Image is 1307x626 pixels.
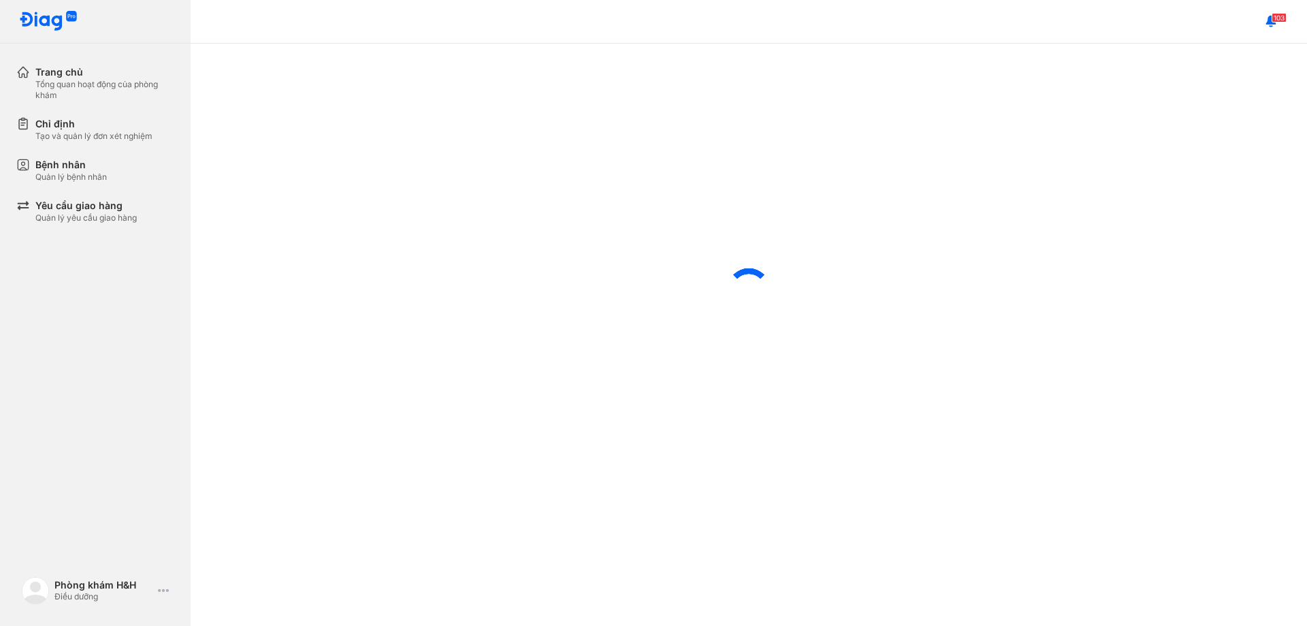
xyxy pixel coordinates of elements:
div: Trang chủ [35,65,174,79]
div: Điều dưỡng [54,591,152,602]
div: Phòng khám H&H [54,579,152,591]
div: Chỉ định [35,117,152,131]
div: Bệnh nhân [35,158,107,172]
img: logo [22,577,49,604]
div: Quản lý yêu cầu giao hàng [35,213,137,223]
div: Tạo và quản lý đơn xét nghiệm [35,131,152,142]
img: logo [19,11,78,32]
div: Tổng quan hoạt động của phòng khám [35,79,174,101]
div: Yêu cầu giao hàng [35,199,137,213]
div: Quản lý bệnh nhân [35,172,107,183]
span: 103 [1272,13,1287,22]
